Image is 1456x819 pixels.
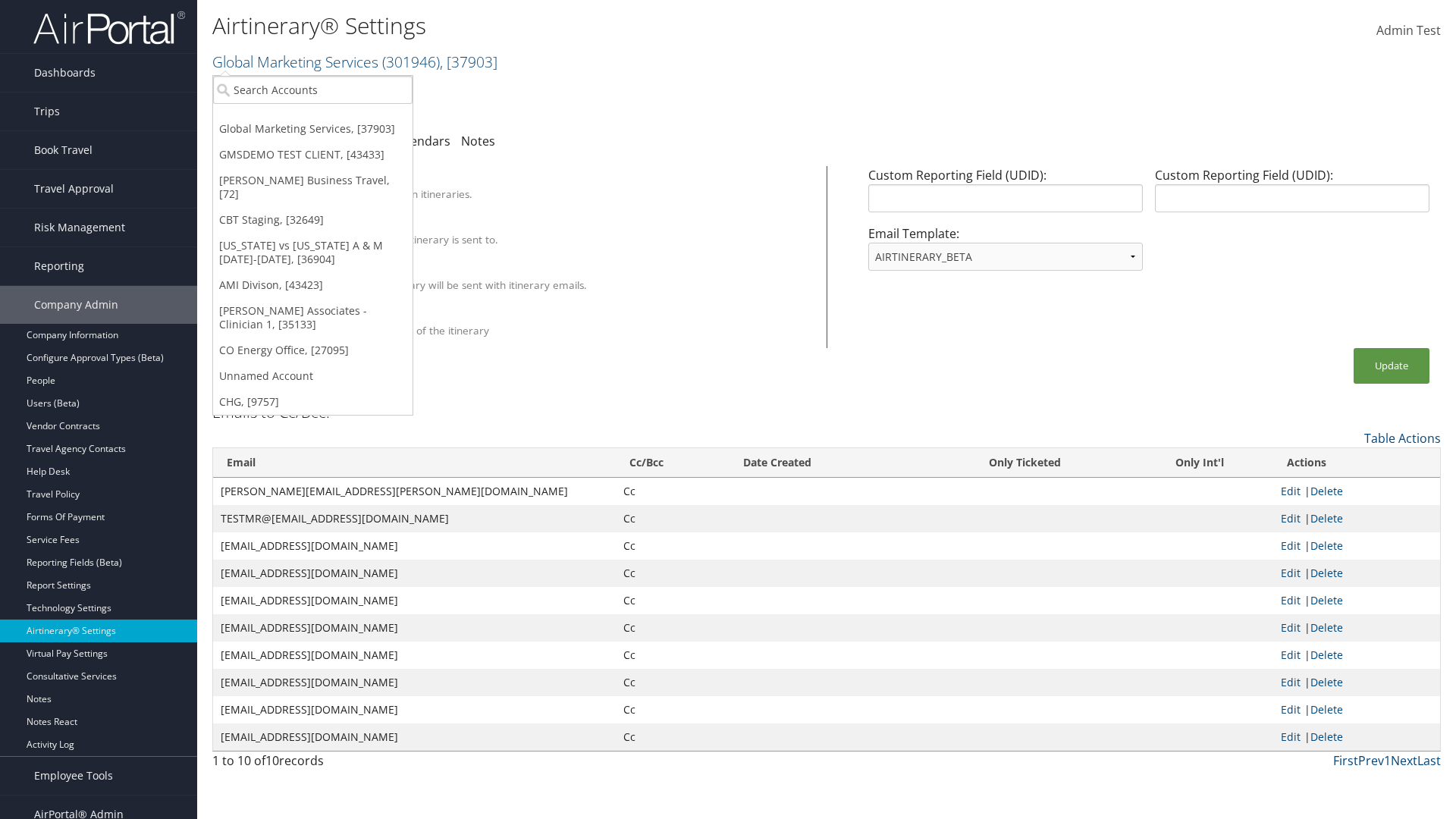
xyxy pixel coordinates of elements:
[34,286,118,324] span: Company Admin
[730,448,924,478] th: Date Created: activate to sort column ascending
[213,448,616,478] th: Email: activate to sort column ascending
[213,298,413,337] a: [PERSON_NAME] Associates - Clinician 1, [35133]
[283,309,808,323] div: Show Survey
[213,363,413,389] a: Unnamed Account
[213,389,413,415] a: CHG, [9757]
[1281,620,1301,635] a: Edit
[1358,752,1384,769] a: Prev
[616,478,730,505] td: Cc
[213,532,616,560] td: [EMAIL_ADDRESS][DOMAIN_NAME]
[1376,8,1441,55] a: Admin Test
[1281,538,1301,553] a: Edit
[213,337,413,363] a: CO Energy Office, [27095]
[616,587,730,614] td: Cc
[1333,752,1358,769] a: First
[212,752,510,777] div: 1 to 10 of records
[1310,702,1343,717] a: Delete
[213,669,616,696] td: [EMAIL_ADDRESS][DOMAIN_NAME]
[1273,478,1440,505] td: |
[213,478,616,505] td: [PERSON_NAME][EMAIL_ADDRESS][PERSON_NAME][DOMAIN_NAME]
[616,696,730,723] td: Cc
[213,207,413,233] a: CBT Staging, [32649]
[393,133,450,149] a: Calendars
[1310,484,1343,498] a: Delete
[1281,593,1301,607] a: Edit
[616,448,730,478] th: Cc/Bcc: activate to sort column ascending
[213,168,413,207] a: [PERSON_NAME] Business Travel, [72]
[34,131,93,169] span: Book Travel
[616,532,730,560] td: Cc
[1149,166,1436,224] div: Custom Reporting Field (UDID):
[34,757,113,795] span: Employee Tools
[616,614,730,642] td: Cc
[283,173,808,187] div: Client Name
[1417,752,1441,769] a: Last
[1281,484,1301,498] a: Edit
[461,133,495,149] a: Notes
[1125,448,1272,478] th: Only Int'l: activate to sort column ascending
[1273,723,1440,751] td: |
[1310,566,1343,580] a: Delete
[265,752,279,769] span: 10
[213,272,413,298] a: AMI Divison, [43423]
[34,209,125,246] span: Risk Management
[862,224,1149,283] div: Email Template:
[213,560,616,587] td: [EMAIL_ADDRESS][DOMAIN_NAME]
[1310,511,1343,526] a: Delete
[1281,566,1301,580] a: Edit
[283,218,808,232] div: Override Email
[1273,505,1440,532] td: |
[1310,648,1343,662] a: Delete
[213,76,413,104] input: Search Accounts
[34,170,114,208] span: Travel Approval
[1281,511,1301,526] a: Edit
[616,505,730,532] td: Cc
[440,52,497,72] span: , [ 37903 ]
[1354,348,1429,384] button: Update
[283,264,808,278] div: Attach PDF
[1281,648,1301,662] a: Edit
[213,116,413,142] a: Global Marketing Services, [37903]
[212,52,497,72] a: Global Marketing Services
[616,560,730,587] td: Cc
[33,10,185,45] img: airportal-logo.png
[1273,532,1440,560] td: |
[1364,430,1441,447] a: Table Actions
[34,247,84,285] span: Reporting
[1310,730,1343,744] a: Delete
[1273,448,1440,478] th: Actions
[1273,696,1440,723] td: |
[616,669,730,696] td: Cc
[1376,22,1441,39] span: Admin Test
[1273,642,1440,669] td: |
[1281,702,1301,717] a: Edit
[1273,614,1440,642] td: |
[212,10,1031,42] h1: Airtinerary® Settings
[1384,752,1391,769] a: 1
[1273,669,1440,696] td: |
[1281,730,1301,744] a: Edit
[924,448,1126,478] th: Only Ticketed: activate to sort column ascending
[213,587,616,614] td: [EMAIL_ADDRESS][DOMAIN_NAME]
[213,142,413,168] a: GMSDEMO TEST CLIENT, [43433]
[616,723,730,751] td: Cc
[1310,538,1343,553] a: Delete
[1310,593,1343,607] a: Delete
[213,642,616,669] td: [EMAIL_ADDRESS][DOMAIN_NAME]
[382,52,440,72] span: ( 301946 )
[213,696,616,723] td: [EMAIL_ADDRESS][DOMAIN_NAME]
[616,642,730,669] td: Cc
[1310,675,1343,689] a: Delete
[34,54,96,92] span: Dashboards
[213,233,413,272] a: [US_STATE] vs [US_STATE] A & M [DATE]-[DATE], [36904]
[1310,620,1343,635] a: Delete
[1273,587,1440,614] td: |
[1391,752,1417,769] a: Next
[34,93,60,130] span: Trips
[213,505,616,532] td: TESTMR@[EMAIL_ADDRESS][DOMAIN_NAME]
[213,723,616,751] td: [EMAIL_ADDRESS][DOMAIN_NAME]
[862,166,1149,224] div: Custom Reporting Field (UDID):
[1281,675,1301,689] a: Edit
[283,278,587,293] label: A PDF version of the itinerary will be sent with itinerary emails.
[1273,560,1440,587] td: |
